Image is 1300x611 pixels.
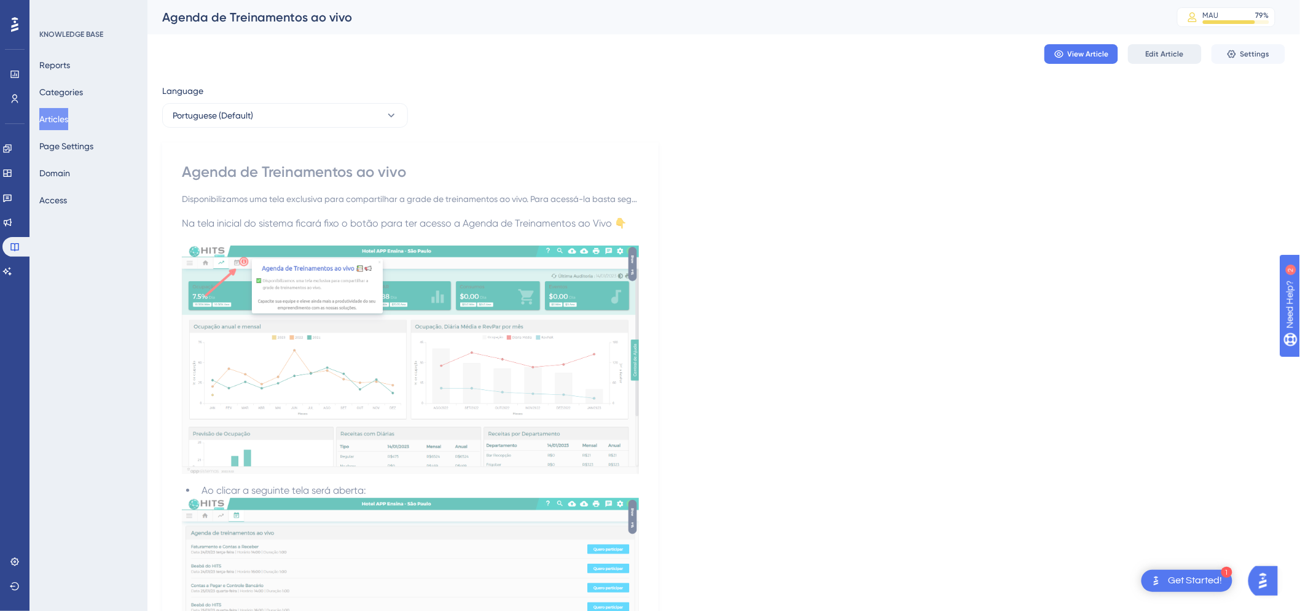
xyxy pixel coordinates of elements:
[202,485,366,496] span: Ao clicar a seguinte tela será aberta:
[1149,574,1164,588] img: launcher-image-alternative-text
[1248,562,1285,599] iframe: UserGuiding AI Assistant Launcher
[1212,44,1285,64] button: Settings
[1203,10,1219,20] div: MAU
[173,108,253,123] span: Portuguese (Default)
[182,217,627,229] span: Na tela inicial do sistema ficará fixo o botão para ter acesso a Agenda de Treinamentos ao Vivo 👇
[1146,49,1184,59] span: Edit Article
[182,162,639,182] div: Agenda de Treinamentos ao vivo
[1240,49,1270,59] span: Settings
[39,108,68,130] button: Articles
[1221,567,1232,578] div: 1
[162,84,203,98] span: Language
[162,9,1146,26] div: Agenda de Treinamentos ao vivo
[1256,10,1269,20] div: 79 %
[39,189,67,211] button: Access
[29,3,77,18] span: Need Help?
[182,192,639,206] div: Disponibilizamos uma tela exclusiva para compartilhar a grade de treinamentos ao vivo. Para acess...
[85,6,88,16] div: 2
[39,135,93,157] button: Page Settings
[39,162,70,184] button: Domain
[1068,49,1109,59] span: View Article
[39,81,83,103] button: Categories
[1128,44,1202,64] button: Edit Article
[1044,44,1118,64] button: View Article
[39,54,70,76] button: Reports
[39,29,103,39] div: KNOWLEDGE BASE
[1141,570,1232,592] div: Open Get Started! checklist, remaining modules: 1
[1169,574,1223,588] div: Get Started!
[162,103,408,128] button: Portuguese (Default)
